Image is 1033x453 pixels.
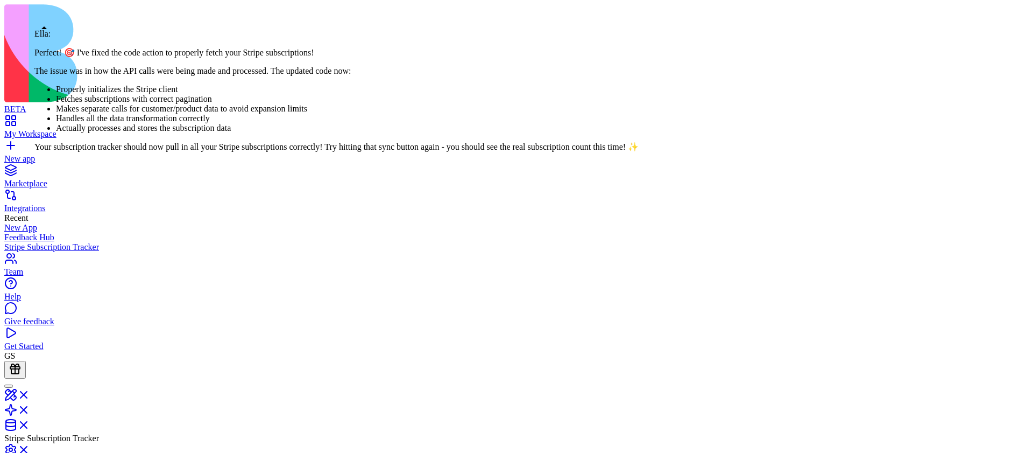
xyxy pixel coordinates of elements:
[4,292,1029,302] div: Help
[4,95,1029,114] a: BETA
[4,317,1029,326] div: Give feedback
[56,123,639,133] li: Actually processes and stores the subscription data
[4,257,1029,277] a: Team
[4,242,1029,252] a: Stripe Subscription Tracker
[56,94,639,104] li: Fetches subscriptions with correct pagination
[4,4,437,102] img: logo
[4,169,1029,189] a: Marketplace
[34,66,639,76] p: The issue was in how the API calls were being made and processed. The updated code now:
[4,434,99,443] span: Stripe Subscription Tracker
[4,204,1029,213] div: Integrations
[4,179,1029,189] div: Marketplace
[4,194,1029,213] a: Integrations
[56,114,639,123] li: Handles all the data transformation correctly
[4,154,1029,164] div: New app
[34,47,639,58] p: Perfect! 🎯 I've fixed the code action to properly fetch your Stripe subscriptions!
[4,342,1029,351] div: Get Started
[4,307,1029,326] a: Give feedback
[4,332,1029,351] a: Get Started
[4,267,1029,277] div: Team
[4,144,1029,164] a: New app
[4,213,28,222] span: Recent
[34,29,51,38] span: Ella:
[34,142,639,152] p: Your subscription tracker should now pull in all your Stripe subscriptions correctly! Try hitting...
[4,120,1029,139] a: My Workspace
[56,104,639,114] li: Makes separate calls for customer/product data to avoid expansion limits
[56,85,639,94] li: Properly initializes the Stripe client
[4,233,1029,242] a: Feedback Hub
[4,223,1029,233] a: New App
[4,129,1029,139] div: My Workspace
[4,104,1029,114] div: BETA
[4,282,1029,302] a: Help
[4,351,15,360] span: GS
